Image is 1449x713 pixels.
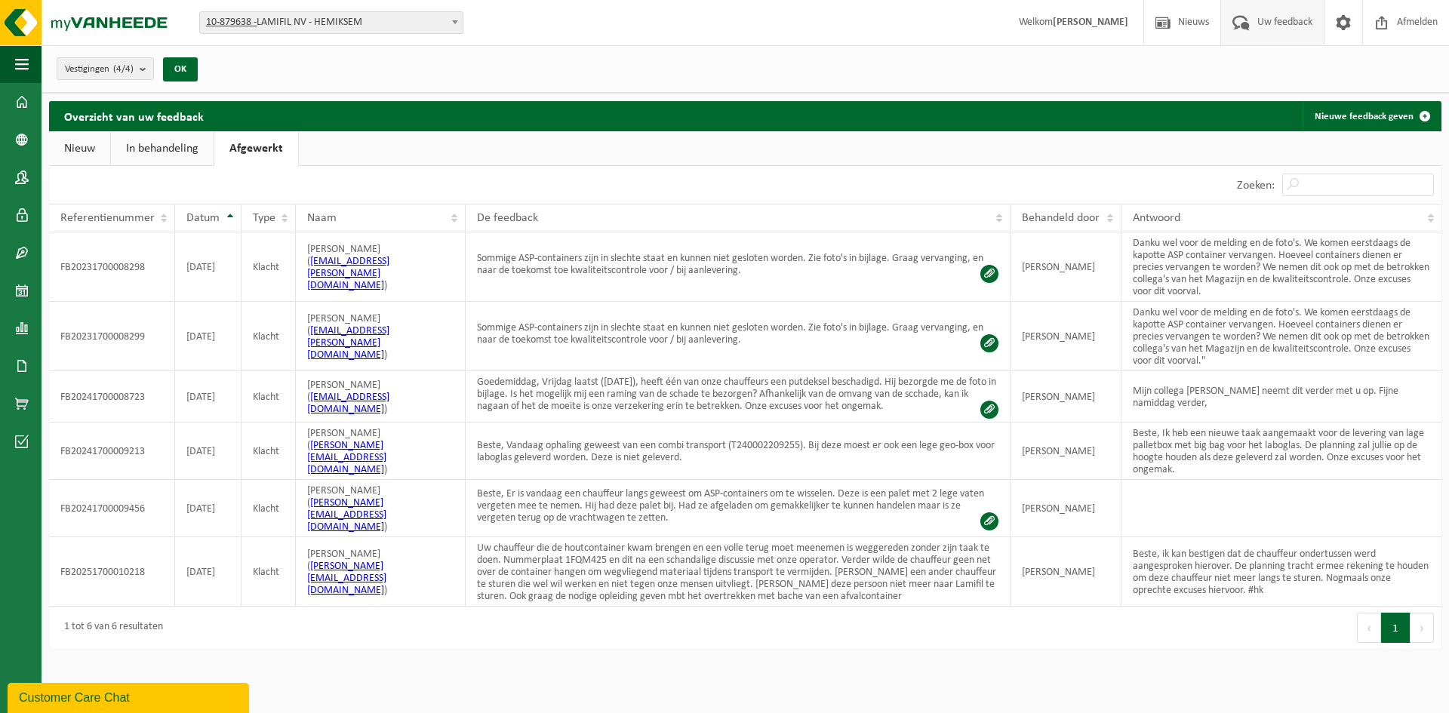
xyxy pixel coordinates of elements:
[241,302,296,371] td: Klacht
[307,325,389,361] a: [EMAIL_ADDRESS][PERSON_NAME][DOMAIN_NAME]
[241,480,296,537] td: Klacht
[307,549,387,596] span: [PERSON_NAME] ( )
[1133,212,1180,224] span: Antwoord
[200,12,463,33] span: 10-879638 - LAMIFIL NV - HEMIKSEM
[1411,613,1434,643] button: Next
[49,302,175,371] td: FB20231700008299
[296,232,466,302] td: [PERSON_NAME] ( )
[1357,613,1381,643] button: Previous
[113,64,134,74] count: (4/4)
[466,423,1010,480] td: Beste, Vandaag ophaling geweest van een combi transport (T240002209255). Bij deze moest er ook ee...
[1011,302,1121,371] td: [PERSON_NAME]
[1121,423,1442,480] td: Beste, Ik heb een nieuwe taak aangemaakt voor de levering van lage palletbox met big bag voor het...
[49,537,175,607] td: FB20251700010218
[307,440,386,475] a: [PERSON_NAME][EMAIL_ADDRESS][DOMAIN_NAME]
[175,537,241,607] td: [DATE]
[214,131,298,166] a: Afgewerkt
[49,423,175,480] td: FB20241700009213
[477,212,538,224] span: De feedback
[241,232,296,302] td: Klacht
[1121,537,1442,607] td: Beste, ik kan bestigen dat de chauffeur ondertussen werd aangesproken hierover. De planning trach...
[307,212,337,224] span: Naam
[1303,101,1440,131] a: Nieuwe feedback geven
[296,423,466,480] td: [PERSON_NAME] ( )
[199,11,463,34] span: 10-879638 - LAMIFIL NV - HEMIKSEM
[466,302,1010,371] td: Sommige ASP-containers zijn in slechte staat en kunnen niet gesloten worden. Zie foto's in bijlag...
[1121,371,1442,423] td: Mijn collega [PERSON_NAME] neemt dit verder met u op. Fijne namiddag verder,
[1011,232,1121,302] td: [PERSON_NAME]
[307,256,389,291] a: [EMAIL_ADDRESS][PERSON_NAME][DOMAIN_NAME]
[307,392,389,415] a: [EMAIL_ADDRESS][DOMAIN_NAME]
[57,614,163,641] div: 1 tot 6 van 6 resultaten
[49,371,175,423] td: FB20241700008723
[60,212,155,224] span: Referentienummer
[163,57,198,81] button: OK
[241,423,296,480] td: Klacht
[175,232,241,302] td: [DATE]
[466,371,1010,423] td: Goedemiddag, Vrijdag laatst ([DATE]), heeft één van onze chauffeurs een putdeksel beschadigd. Hij...
[49,101,219,131] h2: Overzicht van uw feedback
[1121,232,1442,302] td: Danku wel voor de melding en de foto's. We komen eerstdaags de kapotte ASP container vervangen. H...
[175,302,241,371] td: [DATE]
[186,212,220,224] span: Datum
[49,232,175,302] td: FB20231700008298
[1053,17,1128,28] strong: [PERSON_NAME]
[8,680,252,713] iframe: chat widget
[1121,302,1442,371] td: Danku wel voor de melding en de foto's. We komen eerstdaags de kapotte ASP container vervangen. H...
[466,232,1010,302] td: Sommige ASP-containers zijn in slechte staat en kunnen niet gesloten worden. Zie foto's in bijlag...
[1381,613,1411,643] button: 1
[206,17,257,28] tcxspan: Call 10-879638 - via 3CX
[307,561,386,596] a: [PERSON_NAME][EMAIL_ADDRESS][DOMAIN_NAME]
[307,380,389,415] span: [PERSON_NAME] ( )
[296,302,466,371] td: [PERSON_NAME] ( )
[253,212,275,224] span: Type
[175,423,241,480] td: [DATE]
[1011,480,1121,537] td: [PERSON_NAME]
[175,480,241,537] td: [DATE]
[296,480,466,537] td: [PERSON_NAME] ( )
[1237,180,1275,192] label: Zoeken:
[241,537,296,607] td: Klacht
[57,57,154,80] button: Vestigingen(4/4)
[307,497,386,533] a: [PERSON_NAME][EMAIL_ADDRESS][DOMAIN_NAME]
[1011,537,1121,607] td: [PERSON_NAME]
[111,131,214,166] a: In behandeling
[49,480,175,537] td: FB20241700009456
[1011,371,1121,423] td: [PERSON_NAME]
[1022,212,1100,224] span: Behandeld door
[466,537,1010,607] td: Uw chauffeur die de houtcontainer kwam brengen en een volle terug moet meenemen is weggereden zon...
[466,480,1010,537] td: Beste, Er is vandaag een chauffeur langs geweest om ASP-containers om te wisselen. Deze is een pa...
[65,58,134,81] span: Vestigingen
[49,131,110,166] a: Nieuw
[241,371,296,423] td: Klacht
[175,371,241,423] td: [DATE]
[1011,423,1121,480] td: [PERSON_NAME]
